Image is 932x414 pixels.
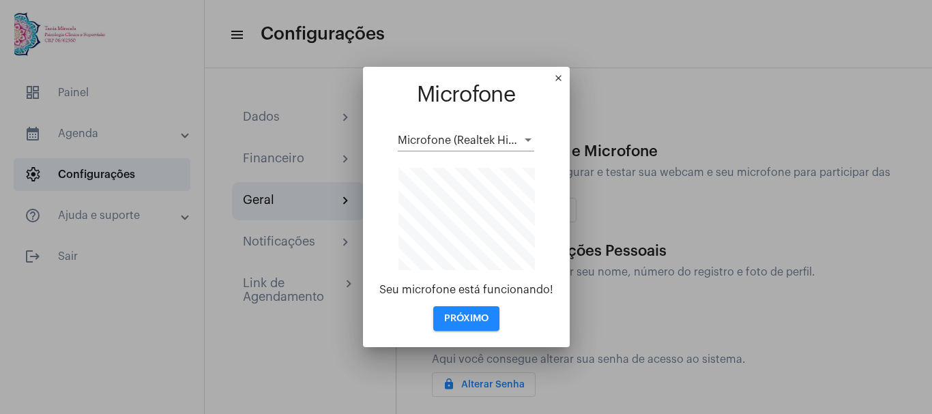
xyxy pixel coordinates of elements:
[444,314,489,323] span: PRÓXIMO
[379,284,553,296] div: Seu microfone está funcionando!
[398,135,611,146] span: Microfone (Realtek High Definition Audio)
[379,83,553,107] h1: Microfone
[433,306,499,331] button: PRÓXIMO
[553,73,570,89] mat-icon: close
